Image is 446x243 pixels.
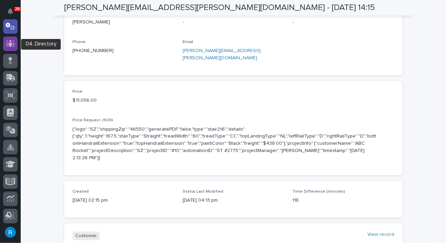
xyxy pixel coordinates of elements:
p: $ 11,056.00 [72,97,174,104]
span: Price [72,90,83,94]
span: Time Difference (minutes) [292,190,345,194]
a: [PHONE_NUMBER] [72,48,114,53]
h2: [PERSON_NAME][EMAIL_ADDRESS][PERSON_NAME][DOMAIN_NAME] - [DATE] 14:15 [64,3,375,13]
span: Status Last Modified [183,190,224,194]
p: [DATE] 02:15 pm [72,197,174,204]
p: Customer [72,232,100,240]
span: Created [72,190,89,194]
div: Notifications29 [9,8,18,19]
span: Phone [72,40,86,44]
span: Price Request JSON [72,118,113,122]
p: 29 [15,7,20,11]
p: - [183,19,284,26]
a: [PERSON_NAME][EMAIL_ADDRESS][PERSON_NAME][DOMAIN_NAME] [183,48,261,60]
p: [PERSON_NAME] [72,19,174,26]
p: [DATE] 04:13 pm [183,197,284,204]
button: users-avatar [3,225,18,240]
span: Email [183,40,193,44]
a: View record [367,232,394,237]
p: {"logo":"SZ","shippingZip":"46550","generatePDF":false,"type":"stair216","details":{"qty":1,"heig... [72,126,378,162]
p: - [292,19,394,26]
button: Notifications [3,4,18,19]
p: 118 [292,197,394,204]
